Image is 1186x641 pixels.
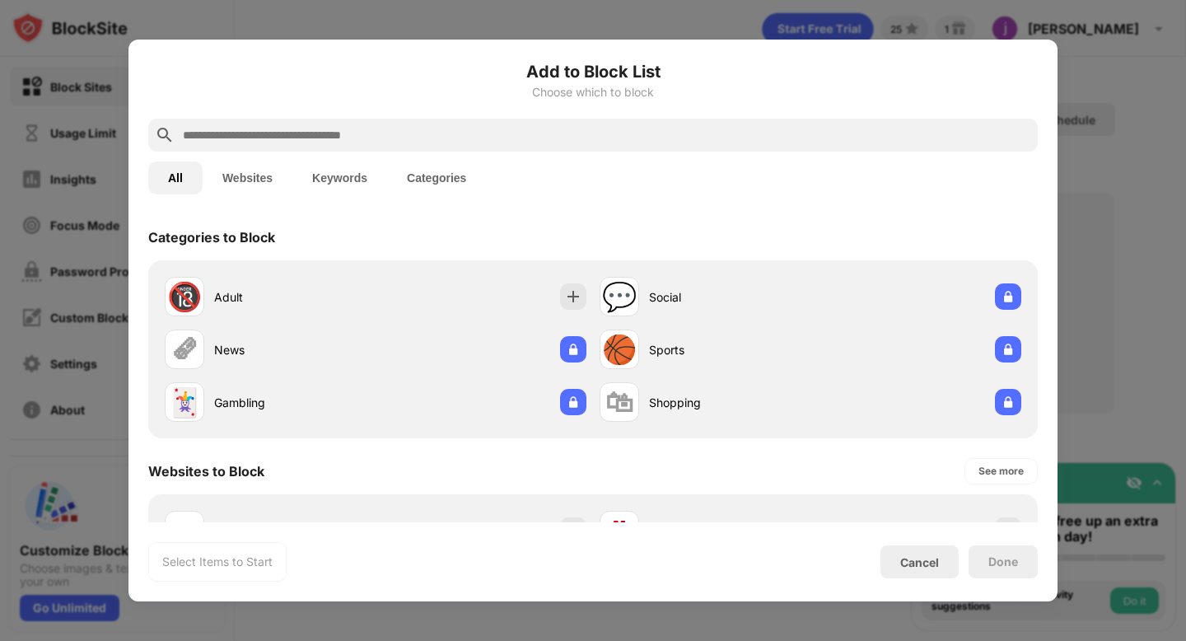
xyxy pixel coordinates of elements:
[605,386,633,419] div: 🛍
[148,463,264,480] div: Websites to Block
[162,554,273,570] div: Select Items to Start
[203,161,292,194] button: Websites
[148,229,275,246] div: Categories to Block
[649,522,810,540] div: [DOMAIN_NAME]
[387,161,486,194] button: Categories
[649,288,810,306] div: Social
[214,341,376,358] div: News
[148,86,1038,99] div: Choose which to block
[167,386,202,419] div: 🃏
[988,555,1018,568] div: Done
[214,522,376,540] div: [DOMAIN_NAME]
[649,394,810,411] div: Shopping
[155,125,175,145] img: search.svg
[609,521,629,540] img: favicons
[170,333,198,367] div: 🗞
[175,521,194,540] img: favicons
[900,555,939,569] div: Cancel
[602,280,637,314] div: 💬
[292,161,387,194] button: Keywords
[167,280,202,314] div: 🔞
[602,333,637,367] div: 🏀
[214,288,376,306] div: Adult
[148,161,203,194] button: All
[978,463,1024,480] div: See more
[649,341,810,358] div: Sports
[148,59,1038,84] h6: Add to Block List
[214,394,376,411] div: Gambling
